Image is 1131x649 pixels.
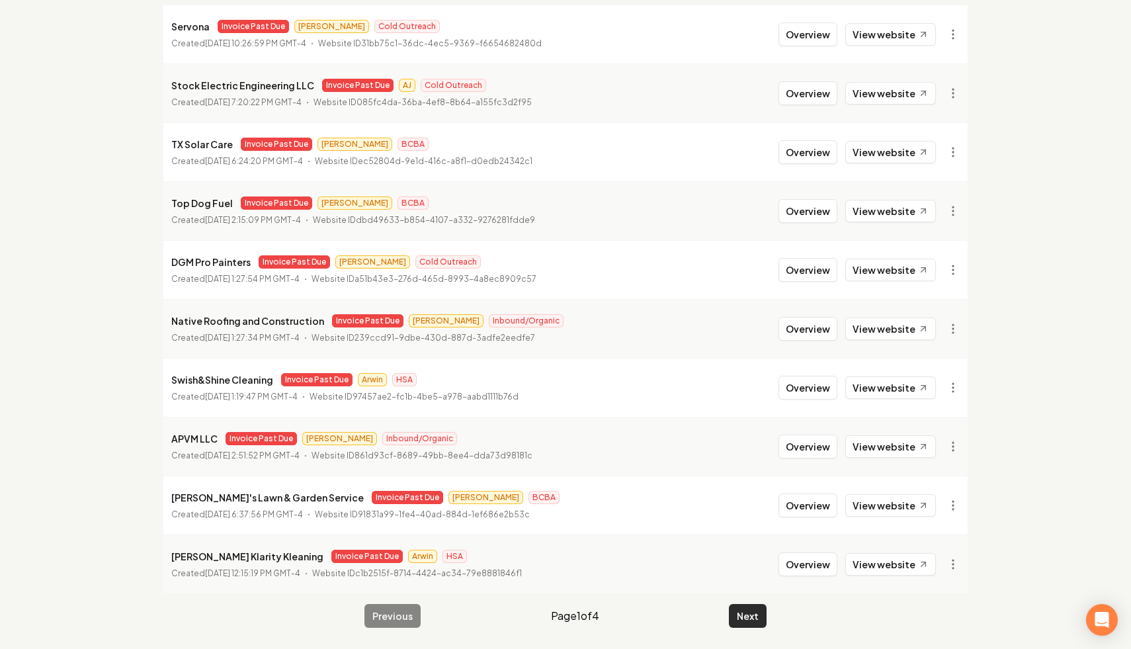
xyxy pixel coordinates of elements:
[398,196,429,210] span: BCBA
[310,390,519,404] p: Website ID 97457ae2-fc1b-4be5-a978-aabd1111b76d
[372,491,443,504] span: Invoice Past Due
[314,96,532,109] p: Website ID 085fc4da-36ba-4ef8-8b64-a155fc3d2f95
[171,313,324,329] p: Native Roofing and Construction
[205,215,301,225] time: [DATE] 2:15:09 PM GMT-4
[392,373,417,386] span: HSA
[241,196,312,210] span: Invoice Past Due
[171,390,298,404] p: Created
[171,567,300,580] p: Created
[171,96,302,109] p: Created
[845,376,936,399] a: View website
[317,196,392,210] span: [PERSON_NAME]
[171,372,273,388] p: Swish&Shine Cleaning
[171,431,218,447] p: APVM LLC
[205,156,303,166] time: [DATE] 6:24:20 PM GMT-4
[171,155,303,168] p: Created
[421,79,486,92] span: Cold Outreach
[551,608,599,624] span: Page 1 of 4
[778,140,837,164] button: Overview
[171,37,306,50] p: Created
[312,331,535,345] p: Website ID 239ccd91-9dbe-430d-887d-3adfe2eedfe7
[171,508,303,521] p: Created
[398,138,429,151] span: BCBA
[281,373,353,386] span: Invoice Past Due
[409,314,483,327] span: [PERSON_NAME]
[845,318,936,340] a: View website
[259,255,330,269] span: Invoice Past Due
[415,255,481,269] span: Cold Outreach
[171,254,251,270] p: DGM Pro Painters
[845,259,936,281] a: View website
[313,214,535,227] p: Website ID dbd49633-b854-4107-a332-9276281fdde9
[312,449,532,462] p: Website ID 861d93cf-8689-49bb-8ee4-dda73d98181c
[845,494,936,517] a: View website
[729,604,767,628] button: Next
[171,273,300,286] p: Created
[315,155,532,168] p: Website ID ec52804d-9e1d-416c-a8f1-d0edb24342c1
[205,568,300,578] time: [DATE] 12:15:19 PM GMT-4
[205,38,306,48] time: [DATE] 10:26:59 PM GMT-4
[317,138,392,151] span: [PERSON_NAME]
[778,81,837,105] button: Overview
[226,432,297,445] span: Invoice Past Due
[241,138,312,151] span: Invoice Past Due
[318,37,542,50] p: Website ID 31bb75c1-36dc-4ec5-9369-f6654682480d
[315,508,530,521] p: Website ID 91831a99-1fe4-40ad-884d-1ef686e2b53c
[489,314,564,327] span: Inbound/Organic
[778,258,837,282] button: Overview
[358,373,387,386] span: Arwin
[171,331,300,345] p: Created
[778,435,837,458] button: Overview
[171,214,301,227] p: Created
[302,432,377,445] span: [PERSON_NAME]
[448,491,523,504] span: [PERSON_NAME]
[845,82,936,105] a: View website
[171,19,210,34] p: Servona
[399,79,415,92] span: AJ
[171,548,323,564] p: [PERSON_NAME] Klarity Kleaning
[205,333,300,343] time: [DATE] 1:27:34 PM GMT-4
[778,199,837,223] button: Overview
[528,491,560,504] span: BCBA
[845,23,936,46] a: View website
[171,449,300,462] p: Created
[171,136,233,152] p: TX Solar Care
[171,77,314,93] p: Stock Electric Engineering LLC
[374,20,440,33] span: Cold Outreach
[312,567,522,580] p: Website ID c1b2515f-8714-4424-ac34-79e8881846f1
[442,550,467,563] span: HSA
[1086,604,1118,636] div: Open Intercom Messenger
[205,509,303,519] time: [DATE] 6:37:56 PM GMT-4
[382,432,457,445] span: Inbound/Organic
[205,97,302,107] time: [DATE] 7:20:22 PM GMT-4
[778,317,837,341] button: Overview
[408,550,437,563] span: Arwin
[218,20,289,33] span: Invoice Past Due
[778,376,837,400] button: Overview
[778,552,837,576] button: Overview
[171,195,233,211] p: Top Dog Fuel
[205,392,298,402] time: [DATE] 1:19:47 PM GMT-4
[331,550,403,563] span: Invoice Past Due
[322,79,394,92] span: Invoice Past Due
[332,314,403,327] span: Invoice Past Due
[205,274,300,284] time: [DATE] 1:27:54 PM GMT-4
[778,494,837,517] button: Overview
[845,141,936,163] a: View website
[205,451,300,460] time: [DATE] 2:51:52 PM GMT-4
[171,490,364,505] p: [PERSON_NAME]'s Lawn & Garden Service
[778,22,837,46] button: Overview
[312,273,536,286] p: Website ID a51b43e3-276d-465d-8993-4a8ec8909c57
[294,20,369,33] span: [PERSON_NAME]
[335,255,410,269] span: [PERSON_NAME]
[845,435,936,458] a: View website
[845,200,936,222] a: View website
[845,553,936,576] a: View website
